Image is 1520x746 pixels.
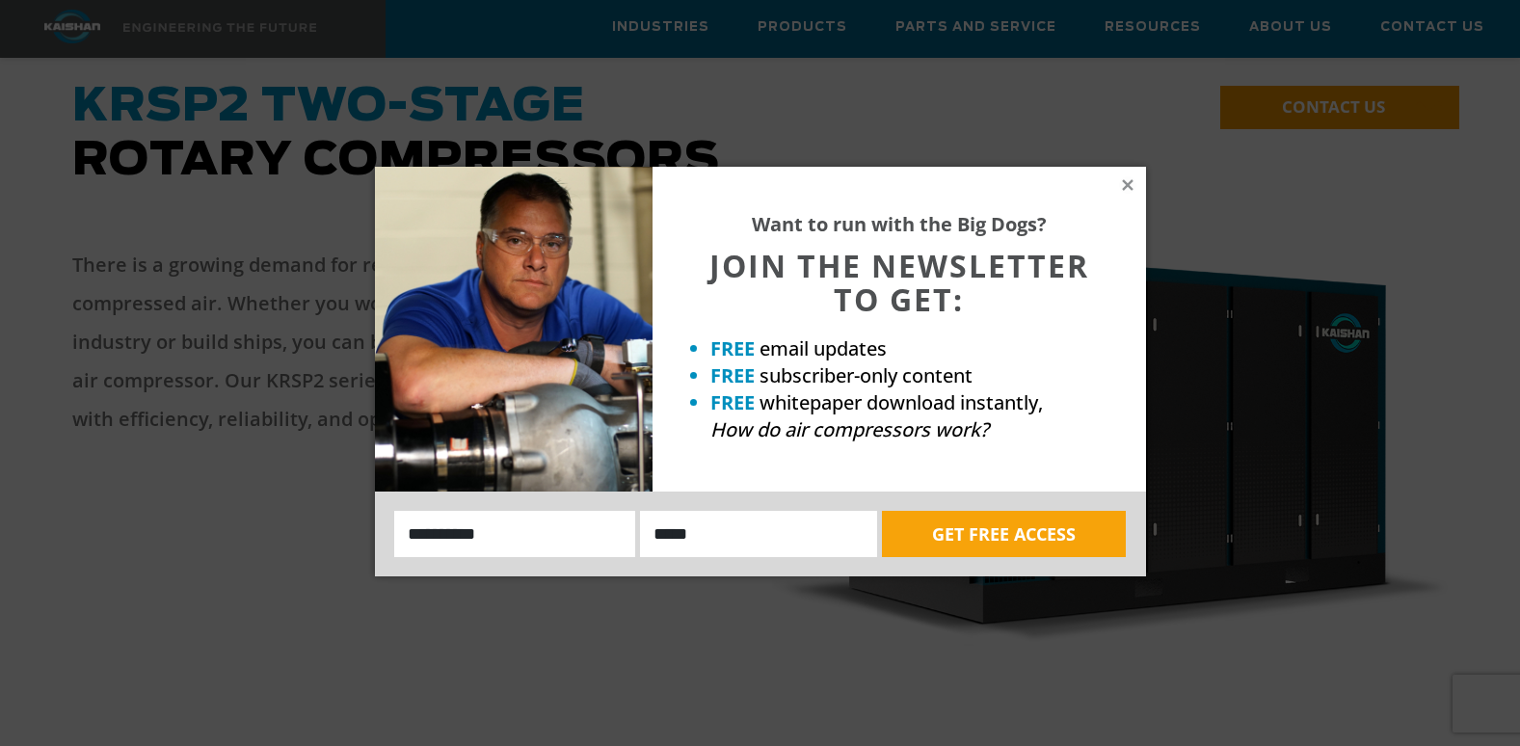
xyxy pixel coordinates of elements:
span: subscriber-only content [760,362,973,388]
em: How do air compressors work? [710,416,989,442]
strong: Want to run with the Big Dogs? [752,211,1047,237]
span: JOIN THE NEWSLETTER TO GET: [709,245,1089,320]
input: Name: [394,511,636,557]
input: Email [640,511,877,557]
span: whitepaper download instantly, [760,389,1043,415]
button: GET FREE ACCESS [882,511,1126,557]
strong: FREE [710,389,755,415]
span: email updates [760,335,887,361]
strong: FREE [710,335,755,361]
strong: FREE [710,362,755,388]
button: Close [1119,176,1136,194]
